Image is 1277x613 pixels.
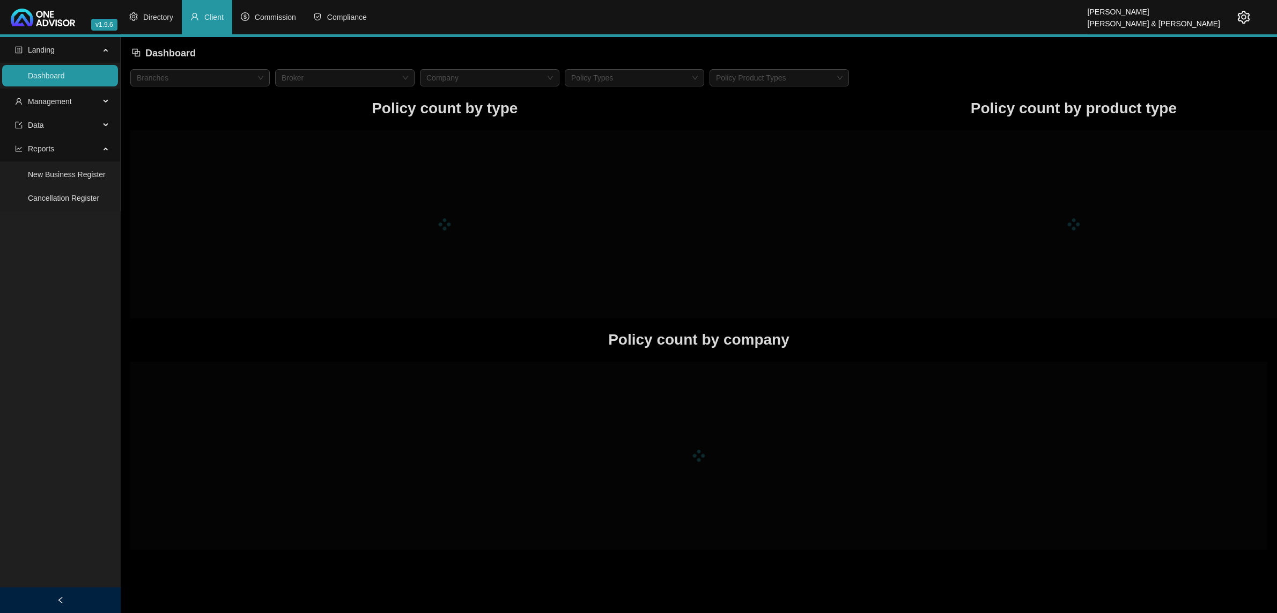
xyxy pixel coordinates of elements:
span: Management [28,97,72,106]
span: Dashboard [145,48,196,59]
span: Client [204,13,224,21]
span: user [15,98,23,105]
span: v1.9.6 [91,19,117,31]
span: Compliance [327,13,367,21]
div: [PERSON_NAME] & [PERSON_NAME] [1088,14,1220,26]
div: [PERSON_NAME] [1088,3,1220,14]
span: line-chart [15,145,23,152]
span: user [190,12,199,21]
span: Commission [255,13,296,21]
span: setting [1237,11,1250,24]
h1: Policy count by type [130,97,759,120]
span: Reports [28,144,54,153]
a: Cancellation Register [28,194,99,202]
a: Dashboard [28,71,65,80]
span: block [131,48,141,57]
span: import [15,121,23,129]
span: Data [28,121,44,129]
a: New Business Register [28,170,106,179]
span: safety [313,12,322,21]
span: Directory [143,13,173,21]
span: setting [129,12,138,21]
span: profile [15,46,23,54]
span: dollar [241,12,249,21]
span: left [57,596,64,604]
h1: Policy count by company [130,328,1267,352]
span: Landing [28,46,55,54]
img: 2df55531c6924b55f21c4cf5d4484680-logo-light.svg [11,9,75,26]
